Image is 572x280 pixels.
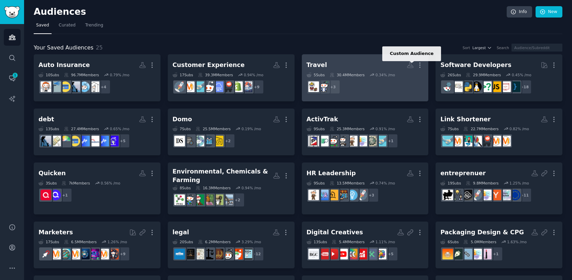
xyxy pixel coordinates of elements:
[203,136,214,146] img: analytics
[442,81,453,92] img: reactjs
[168,54,295,101] a: Customer Experience17Subs39.3MMembers0.94% /mo+9AI_AgentsshopifyecommerceSaaSsalestechnologymarke...
[347,249,357,259] img: ContentCreators
[110,126,129,131] div: 0.65 % /mo
[481,136,492,146] img: ecommerce
[230,193,245,207] div: + 2
[196,186,231,190] div: 16.3M Members
[115,247,130,261] div: + 9
[302,109,429,156] a: ActivTrak9Subs25.3MMembers0.91% /mo+1technologyComplianceProductManagementhumanresourcestechsuppo...
[34,109,161,156] a: debt13Subs27.4MMembers0.65% /mo+5HELOCachievefreedomDebtReliefUSAAchieveDebtReliefCreditCardsCRed...
[38,181,57,186] div: 3 Sub s
[307,115,338,124] div: ActivTrak
[442,249,453,259] img: PackagingDesign
[89,249,99,259] img: SEO
[308,81,319,92] img: travel
[472,45,486,50] span: Largest
[507,239,527,244] div: 1.63 % /mo
[308,249,319,259] img: BeautyGuruChatter
[500,81,511,92] img: webdev
[203,81,214,92] img: sales
[98,136,109,146] img: achieve
[436,109,562,156] a: Link Shortener7Subs22.7MMembers0.82% /moDigitalMarketingAskMarketingecommerceMarketingResearchinf...
[302,163,429,214] a: HR Leadership9Subs13.5MMembers0.74% /mo+3startupsEntrepreneurSmallBusinessOwnersPayrollAskHRhuman...
[488,247,503,261] div: + 1
[440,61,511,69] div: Software Developers
[332,239,364,244] div: 5.4M Members
[440,169,486,178] div: entreprenuer
[384,134,398,148] div: + 1
[307,61,327,69] div: Travel
[108,136,119,146] img: HELOC
[60,136,70,146] img: CRedit
[471,249,482,259] img: ProductManagement
[198,72,233,77] div: 39.3M Members
[440,115,491,124] div: Link Shortener
[472,45,492,50] button: Largest
[41,136,51,146] img: povertyfinance
[307,239,327,244] div: 13 Sub s
[173,228,189,237] div: legal
[50,136,61,146] img: Bankruptcy
[500,136,511,146] img: DigitalMarketing
[510,190,520,200] img: ProductManagementEU
[4,6,20,18] img: GummySearch logo
[242,249,252,259] img: CPA
[250,80,264,94] div: + 9
[50,249,61,259] img: advertising
[375,72,395,77] div: 0.34 % /mo
[62,181,90,186] div: 7k Members
[194,136,204,146] img: dataisbeautiful
[173,239,193,244] div: 20 Sub s
[347,190,357,200] img: Entrepreneur
[221,134,235,148] div: + 2
[50,190,61,200] img: QuickenOfficial
[41,249,51,259] img: PPC
[512,72,531,77] div: 0.45 % /mo
[366,249,377,259] img: contentcreation
[491,190,501,200] img: ycombinator
[308,190,319,200] img: humanresources
[440,228,524,237] div: Packaging Design & CPG
[41,81,51,92] img: Insurance
[509,126,529,131] div: 0.82 % /mo
[168,222,295,269] a: legal20Subs6.2MMembers3.29% /mo+12CPAAccountingLegalAdviceUKAskALawyerbestoflegaladviceClassActio...
[440,126,459,131] div: 7 Sub s
[328,190,338,200] img: Payroll
[507,6,532,18] a: Info
[89,81,99,92] img: RealEstate
[375,181,395,186] div: 0.74 % /mo
[481,249,492,259] img: beauty
[250,247,264,261] div: + 12
[308,136,319,146] img: buhaydigital
[213,249,223,259] img: AskALawyer
[173,115,192,124] div: Domo
[50,81,61,92] img: Advice
[41,190,51,200] img: quicken
[517,80,532,94] div: + 18
[174,136,185,146] img: datascience
[203,249,214,259] img: bestoflegaladvice
[232,249,243,259] img: Accounting
[471,136,482,146] img: MarketingResearch
[302,222,429,269] a: Digital Creatives13Subs5.4MMembers1.11% /mo+5creatorscontentcreationYouTube_startupsContentCreato...
[375,239,395,244] div: 1.11 % /mo
[462,249,472,259] img: supplychain
[184,81,195,92] img: marketing
[436,163,562,214] a: entreprenuer19Subs9.8MMembers1.25% /mo+11ProductManagementEUindiehackersycombinatorProductManagem...
[34,163,161,214] a: Quicken3Subs7kMembers0.56% /mo+1QuickenOfficialquicken
[34,20,52,34] a: Saved
[64,239,97,244] div: 6.5M Members
[376,249,386,259] img: creators
[242,126,261,131] div: 0.19 % /mo
[38,169,66,178] div: Quicken
[38,61,90,69] div: Auto Insurance
[326,80,340,94] div: + 3
[79,81,90,92] img: AskReddit
[79,249,90,259] img: digital_marketing
[38,239,59,244] div: 17 Sub s
[110,72,129,77] div: 0.79 % /mo
[232,81,243,92] img: shopify
[356,136,367,146] img: ProductManagement
[173,186,191,190] div: 8 Sub s
[222,194,233,205] img: PFAS_Remediation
